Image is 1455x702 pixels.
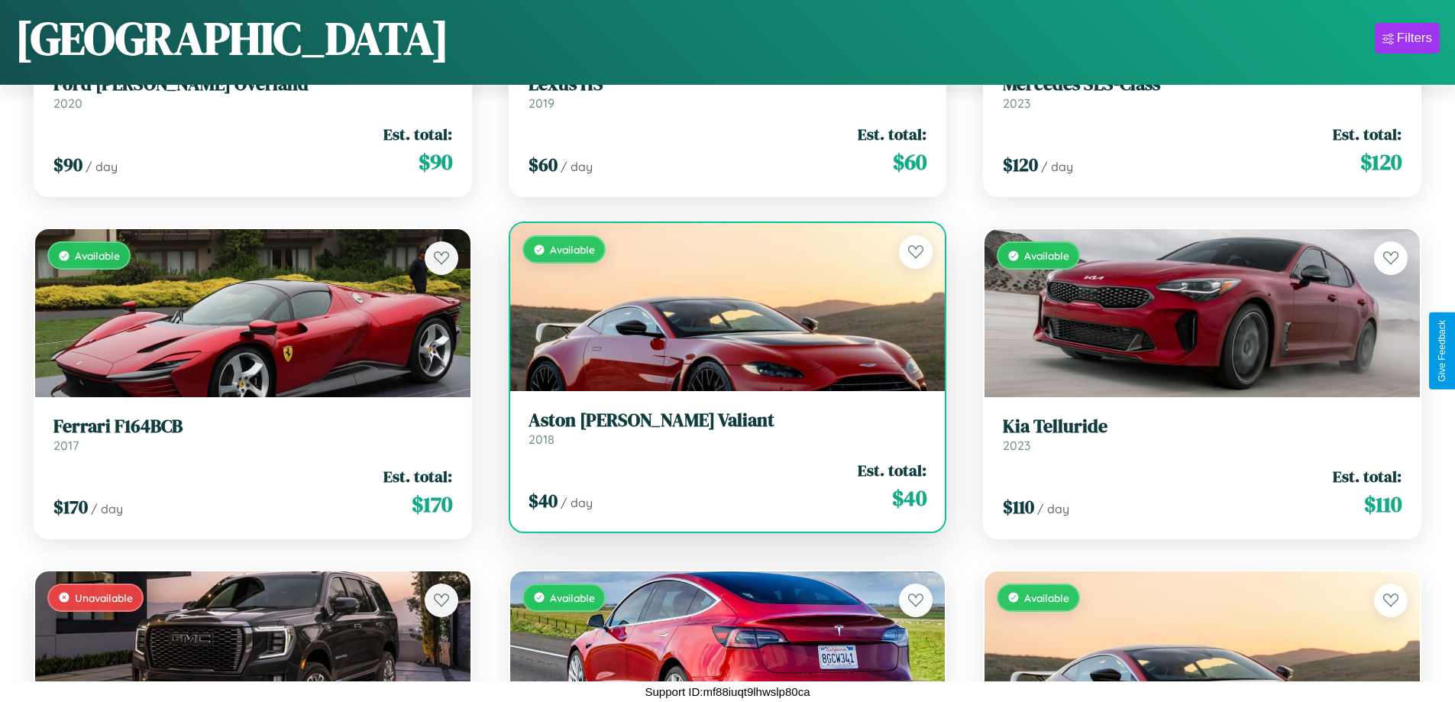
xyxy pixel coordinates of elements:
[529,488,558,513] span: $ 40
[550,591,595,604] span: Available
[561,159,593,174] span: / day
[53,416,452,438] h3: Ferrari F164BCB
[53,416,452,453] a: Ferrari F164BCB2017
[1024,591,1069,604] span: Available
[91,501,123,516] span: / day
[1397,31,1432,46] div: Filters
[75,249,120,262] span: Available
[1360,147,1402,177] span: $ 120
[858,459,926,481] span: Est. total:
[529,152,558,177] span: $ 60
[561,495,593,510] span: / day
[53,152,82,177] span: $ 90
[529,73,927,95] h3: Lexus HS
[383,465,452,487] span: Est. total:
[645,681,810,702] p: Support ID: mf88iuqt9lhwslp80ca
[1003,95,1030,111] span: 2023
[529,432,555,447] span: 2018
[550,243,595,256] span: Available
[1003,152,1038,177] span: $ 120
[53,73,452,111] a: Ford [PERSON_NAME] Overland2020
[419,147,452,177] span: $ 90
[1003,416,1402,438] h3: Kia Telluride
[383,123,452,145] span: Est. total:
[1333,465,1402,487] span: Est. total:
[892,483,926,513] span: $ 40
[1364,489,1402,519] span: $ 110
[15,7,449,70] h1: [GEOGRAPHIC_DATA]
[893,147,926,177] span: $ 60
[529,409,927,447] a: Aston [PERSON_NAME] Valiant2018
[53,95,82,111] span: 2020
[75,591,133,604] span: Unavailable
[529,73,927,111] a: Lexus HS2019
[53,438,79,453] span: 2017
[1003,438,1030,453] span: 2023
[1037,501,1069,516] span: / day
[1003,494,1034,519] span: $ 110
[858,123,926,145] span: Est. total:
[529,409,927,432] h3: Aston [PERSON_NAME] Valiant
[1437,320,1447,382] div: Give Feedback
[1041,159,1073,174] span: / day
[53,494,88,519] span: $ 170
[412,489,452,519] span: $ 170
[1003,73,1402,95] h3: Mercedes SLS-Class
[1333,123,1402,145] span: Est. total:
[86,159,118,174] span: / day
[1024,249,1069,262] span: Available
[529,95,555,111] span: 2019
[1003,416,1402,453] a: Kia Telluride2023
[1003,73,1402,111] a: Mercedes SLS-Class2023
[1375,23,1440,53] button: Filters
[53,73,452,95] h3: Ford [PERSON_NAME] Overland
